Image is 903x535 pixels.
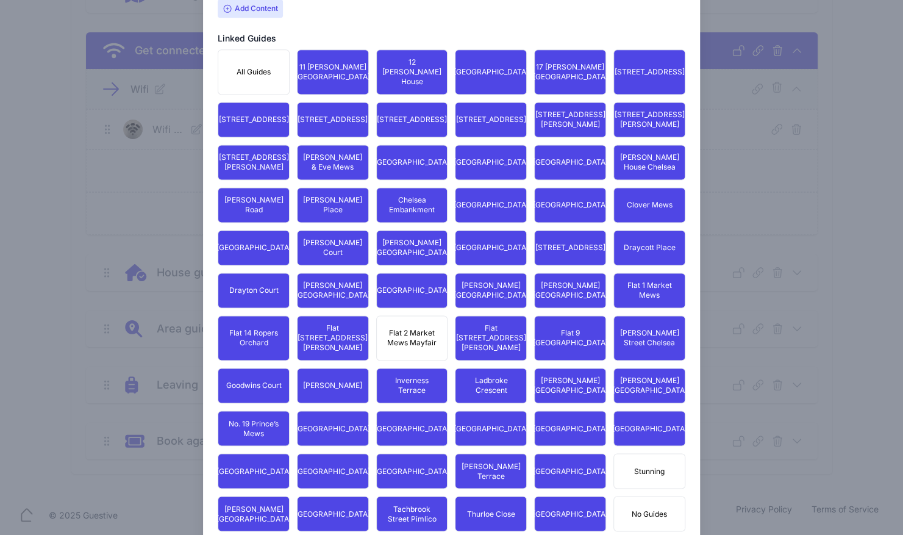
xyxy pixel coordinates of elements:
button: [GEOGRAPHIC_DATA] [455,187,527,223]
button: [GEOGRAPHIC_DATA] [455,230,527,265]
button: [PERSON_NAME] & Eve Mews [297,145,369,180]
span: Flat [STREET_ADDRESS][PERSON_NAME] [456,323,526,353]
span: 11 [PERSON_NAME][GEOGRAPHIC_DATA] [295,62,370,82]
span: [STREET_ADDRESS] [298,115,368,124]
button: Inverness Terrace [376,368,448,403]
button: [GEOGRAPHIC_DATA] [455,49,527,95]
button: [GEOGRAPHIC_DATA] [613,411,685,446]
button: [GEOGRAPHIC_DATA] [297,411,369,446]
span: Flat 14 Ropers Orchard [226,328,282,348]
span: [PERSON_NAME] & Eve Mews [303,153,362,172]
button: [GEOGRAPHIC_DATA] [376,411,448,446]
h2: Linked Guides [218,32,276,45]
button: [PERSON_NAME][GEOGRAPHIC_DATA] [613,368,685,403]
span: Flat 2 Market Mews Mayfair [384,328,440,348]
span: [GEOGRAPHIC_DATA] [454,67,529,77]
span: [PERSON_NAME] [303,381,362,390]
button: Chelsea Embankment [376,187,448,223]
span: [STREET_ADDRESS] [614,67,684,77]
span: Drayton Court [229,285,279,295]
span: [GEOGRAPHIC_DATA] [295,466,370,476]
button: Goodwins Court [218,368,290,403]
span: [GEOGRAPHIC_DATA] [216,243,291,253]
span: [PERSON_NAME][GEOGRAPHIC_DATA] [374,238,449,257]
span: [STREET_ADDRESS][PERSON_NAME] [219,153,289,172]
span: [PERSON_NAME][GEOGRAPHIC_DATA] [533,376,608,395]
span: [GEOGRAPHIC_DATA] [533,200,608,210]
span: [GEOGRAPHIC_DATA] [295,423,370,433]
span: [GEOGRAPHIC_DATA] [454,200,529,210]
button: [GEOGRAPHIC_DATA] [534,145,606,180]
span: [GEOGRAPHIC_DATA] [533,466,608,476]
span: [GEOGRAPHIC_DATA] [454,423,529,433]
span: Tachbrook Street Pimlico [384,504,440,523]
span: [GEOGRAPHIC_DATA] [454,243,529,253]
span: [GEOGRAPHIC_DATA] [374,285,449,295]
span: [STREET_ADDRESS] [535,243,605,253]
button: Draycott Place [613,230,685,265]
span: Ladbroke Crescent [463,376,519,395]
button: [GEOGRAPHIC_DATA] [534,453,606,489]
span: [PERSON_NAME][GEOGRAPHIC_DATA] [612,376,687,395]
span: [PERSON_NAME] Road [224,195,284,215]
button: No. 19 Prince’s Mews [218,411,290,446]
span: [GEOGRAPHIC_DATA] [533,509,608,519]
span: [STREET_ADDRESS][PERSON_NAME] [535,110,605,129]
span: Clover Mews [626,200,672,210]
button: [GEOGRAPHIC_DATA] [455,145,527,180]
button: [PERSON_NAME] Place [297,187,369,223]
button: Flat [STREET_ADDRESS][PERSON_NAME] [455,315,527,361]
button: [GEOGRAPHIC_DATA] [455,411,527,446]
button: No Guides [613,496,685,531]
button: [PERSON_NAME] [297,368,369,403]
button: [PERSON_NAME][GEOGRAPHIC_DATA] [455,273,527,308]
button: [PERSON_NAME][GEOGRAPHIC_DATA] [534,368,606,403]
span: Inverness Terrace [384,376,440,395]
span: Stunning [634,466,665,476]
span: [GEOGRAPHIC_DATA] [533,423,608,433]
button: Flat [STREET_ADDRESS][PERSON_NAME] [297,315,369,361]
button: Flat 2 Market Mews Mayfair [376,315,448,361]
button: [PERSON_NAME] Road [218,187,290,223]
button: [STREET_ADDRESS] [455,102,527,137]
span: 12 [PERSON_NAME] House [382,57,441,87]
button: Thurloe Close [455,496,527,531]
button: Flat 1 Market Mews [613,273,685,308]
button: [STREET_ADDRESS][PERSON_NAME] [613,102,685,137]
button: [PERSON_NAME] House Chelsea [613,145,685,180]
button: Tachbrook Street Pimlico [376,496,448,531]
button: [STREET_ADDRESS] [613,49,685,95]
button: [PERSON_NAME][GEOGRAPHIC_DATA] [376,230,448,265]
span: [GEOGRAPHIC_DATA] [374,423,449,433]
span: [STREET_ADDRESS] [377,115,447,124]
button: [PERSON_NAME][GEOGRAPHIC_DATA] [534,273,606,308]
button: Ladbroke Crescent [455,368,527,403]
span: [GEOGRAPHIC_DATA] [216,466,291,476]
span: Draycott Place [623,243,675,253]
span: No Guides [632,509,667,519]
button: [GEOGRAPHIC_DATA] [297,453,369,489]
button: [GEOGRAPHIC_DATA] [376,453,448,489]
span: [PERSON_NAME][GEOGRAPHIC_DATA] [295,281,370,300]
button: [GEOGRAPHIC_DATA] [218,453,290,489]
span: [PERSON_NAME][GEOGRAPHIC_DATA] [533,281,608,300]
button: [STREET_ADDRESS][PERSON_NAME] [534,102,606,137]
button: [STREET_ADDRESS][PERSON_NAME] [218,145,290,180]
span: [STREET_ADDRESS][PERSON_NAME] [614,110,684,129]
button: [GEOGRAPHIC_DATA] [218,230,290,265]
button: [PERSON_NAME][GEOGRAPHIC_DATA] [297,273,369,308]
span: Flat 1 Market Mews [621,281,677,300]
span: [STREET_ADDRESS] [456,115,526,124]
button: Drayton Court [218,273,290,308]
button: [PERSON_NAME][GEOGRAPHIC_DATA] [218,496,290,531]
button: [GEOGRAPHIC_DATA] [376,145,448,180]
span: Flat [STREET_ADDRESS][PERSON_NAME] [298,323,368,353]
button: Clover Mews [613,187,685,223]
button: [STREET_ADDRESS] [534,230,606,265]
span: 17 [PERSON_NAME][GEOGRAPHIC_DATA] [533,62,608,82]
button: [STREET_ADDRESS] [376,102,448,137]
button: Flat 14 Ropers Orchard [218,315,290,361]
span: Flat 9 [GEOGRAPHIC_DATA] [533,328,608,348]
button: [GEOGRAPHIC_DATA] [376,273,448,308]
button: [PERSON_NAME] Terrace [455,453,527,489]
